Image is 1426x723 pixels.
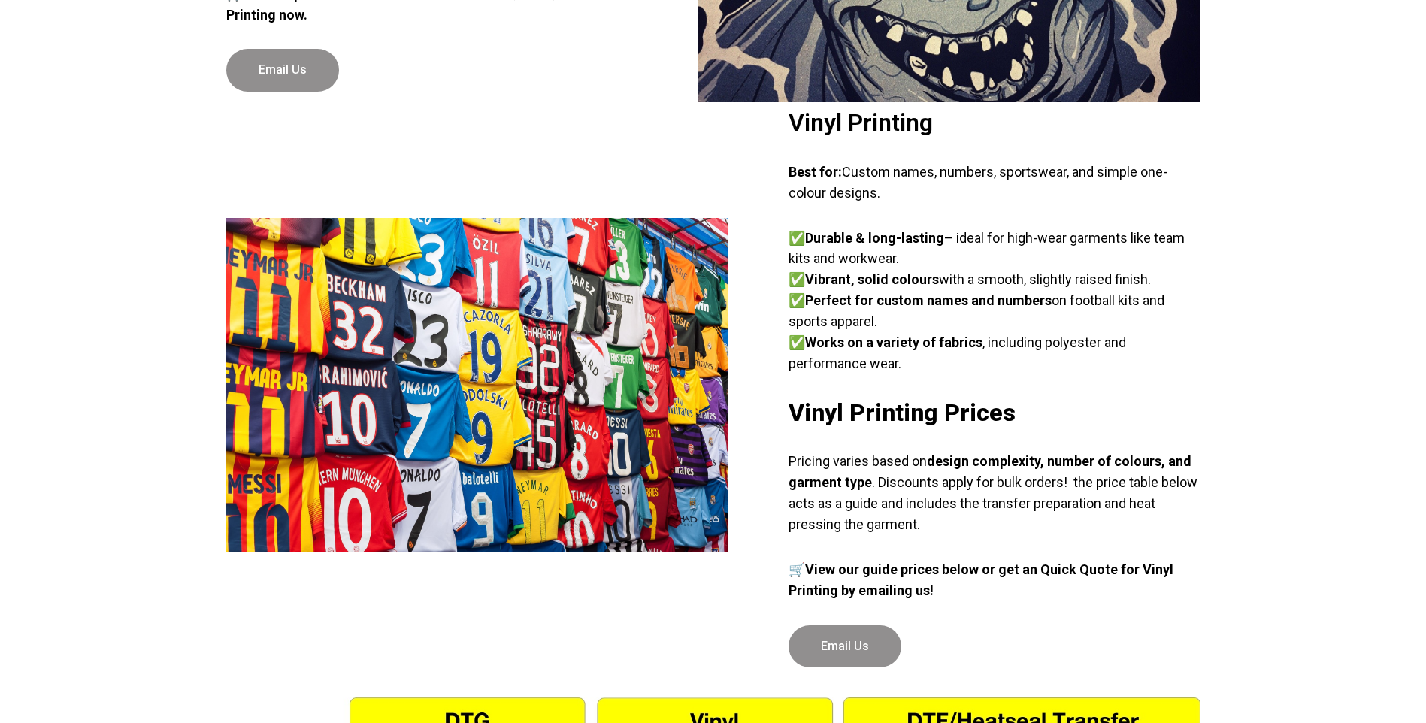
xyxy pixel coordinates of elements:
[789,559,1200,601] p: 🛒
[226,49,339,92] a: Email Us
[789,398,1016,427] strong: Vinyl Printing Prices
[805,334,982,350] strong: Works on a variety of fabrics
[805,292,1052,308] strong: Perfect for custom names and numbers
[789,453,1191,490] strong: design complexity, number of colours, and garment type
[226,218,729,552] img: football shirt names and numbers
[789,162,1200,204] p: Custom names, numbers, sportswear, and simple one-colour designs.
[789,561,1173,598] strong: View our guide prices below or get an Quick Quote for Vinyl Printing by emailing us!
[789,164,842,180] strong: Best for:
[789,108,1200,137] h2: Vinyl Printing
[789,451,1200,535] p: Pricing varies based on . Discounts apply for bulk orders! the price table below acts as a guide ...
[805,230,944,246] strong: Durable & long-lasting
[789,228,1200,374] p: ✅ – ideal for high-wear garments like team kits and workwear. ✅ with a smooth, slightly raised fi...
[1175,561,1426,723] iframe: Chat Widget
[789,625,901,668] a: Email Us
[1175,561,1426,723] div: Widget pro chat
[805,271,939,287] strong: Vibrant, solid colours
